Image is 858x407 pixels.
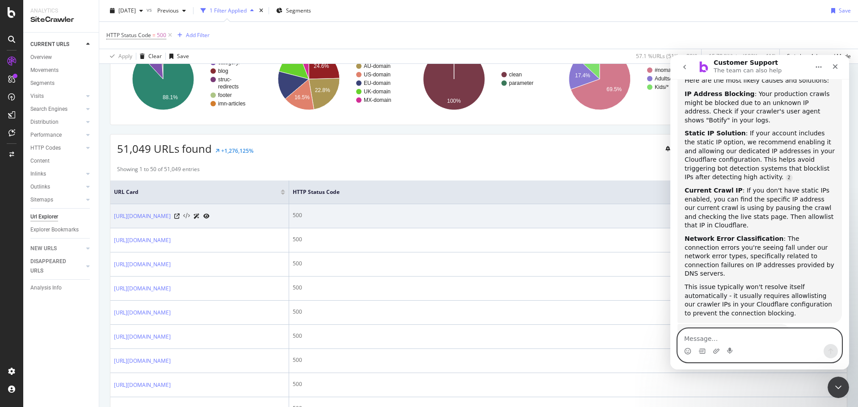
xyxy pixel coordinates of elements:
text: 100% [447,98,461,104]
div: 500 [293,380,843,388]
button: Emoji picker [14,293,21,300]
a: Visits [30,92,84,101]
div: 500 [293,308,843,316]
text: 24.6% [314,63,329,69]
a: Source reference 9276011: [115,119,122,126]
button: Clear [136,49,162,63]
div: Apply [118,52,132,60]
text: 69.5% [606,86,622,92]
span: URL Card [114,188,278,196]
a: [URL][DOMAIN_NAME] [114,236,171,245]
div: Visits [30,92,44,101]
div: 500 [293,332,843,340]
div: 500 [293,235,843,243]
div: Search Engines [30,105,67,114]
a: Content [30,156,93,166]
a: Url Explorer [30,212,93,222]
text: AU-domain [364,63,391,69]
a: AI Url Details [193,211,200,221]
a: Overview [30,53,93,62]
span: = [152,31,156,39]
div: Clear [148,52,162,60]
text: 22.8% [315,87,330,93]
b: IP Address Blocking [14,35,84,42]
div: 500 [293,260,843,268]
span: Segments [286,7,311,14]
div: Distribution [30,117,59,127]
div: Switch to Advanced Mode [787,52,851,60]
div: NEW URLS [30,244,57,253]
text: EU-domain [364,80,391,86]
button: Start recording [57,293,64,300]
div: 500 [293,211,843,219]
div: : The connection errors you're seeing fall under our network error types, specifically related to... [14,180,164,223]
svg: A chart. [263,40,403,118]
div: 500 [293,284,843,292]
button: Save [166,49,189,63]
div: : Your production crawls might be blocked due to an unknown IP address. Check if your crawler's u... [14,35,164,70]
text: redirects [218,84,239,90]
a: URL Inspection [203,211,210,221]
text: Kids/* [655,84,669,90]
a: Inlinks [30,169,84,179]
iframe: Intercom live chat [828,377,849,398]
div: DISAPPEARED URLS [30,257,76,276]
div: A chart. [554,40,694,118]
text: UK-domain [364,88,391,95]
a: [URL][DOMAIN_NAME] [114,332,171,341]
div: Customer Support says… [7,269,172,308]
a: [URL][DOMAIN_NAME] [114,260,171,269]
b: Current Crawl IP [14,132,72,139]
textarea: Message… [8,274,171,289]
svg: A chart. [117,40,257,118]
button: 1 Filter Applied [197,4,257,18]
text: 88.1% [163,94,178,101]
iframe: Intercom live chat [670,55,849,369]
button: Save [828,4,851,18]
div: Content [30,156,50,166]
text: clean [509,71,522,78]
a: [URL][DOMAIN_NAME] [114,212,171,221]
a: Sitemaps [30,195,84,205]
button: Gif picker [28,293,35,300]
div: This issue typically won't resolve itself automatically - it usually requires allowlisting our cr... [14,228,164,263]
div: Showing 1 to 50 of 51,049 entries [117,165,200,176]
div: 500 [293,356,843,364]
a: [URL][DOMAIN_NAME] [114,357,171,365]
span: HTTP Status Code [293,188,825,196]
text: US-domain [364,71,391,78]
div: Explorer Bookmarks [30,225,79,235]
span: Previous [154,7,179,14]
a: Distribution [30,117,84,127]
div: 1 Filter Applied [210,7,247,14]
a: [URL][DOMAIN_NAME] [114,308,171,317]
div: Analysis Info [30,283,62,293]
button: [DATE] [106,4,147,18]
a: DISAPPEARED URLS [30,257,84,276]
div: HTTP Codes [30,143,61,153]
div: 15.78 % Visits ( 192K on 1M ) [709,52,776,60]
text: #nomatch [655,67,678,73]
a: Segments [30,79,93,88]
a: Search Engines [30,105,84,114]
text: 16.5% [294,94,310,101]
span: 51,049 URLs found [117,141,212,156]
button: Previous [154,4,189,18]
div: Add Filter [186,31,210,39]
div: times [257,6,265,15]
a: Explorer Bookmarks [30,225,93,235]
svg: A chart. [408,40,548,118]
a: Movements [30,66,93,75]
button: Segments [273,4,315,18]
text: imn-articles [218,101,245,107]
button: View HTML Source [183,213,190,219]
div: Segments [30,79,55,88]
div: Performance [30,130,62,140]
